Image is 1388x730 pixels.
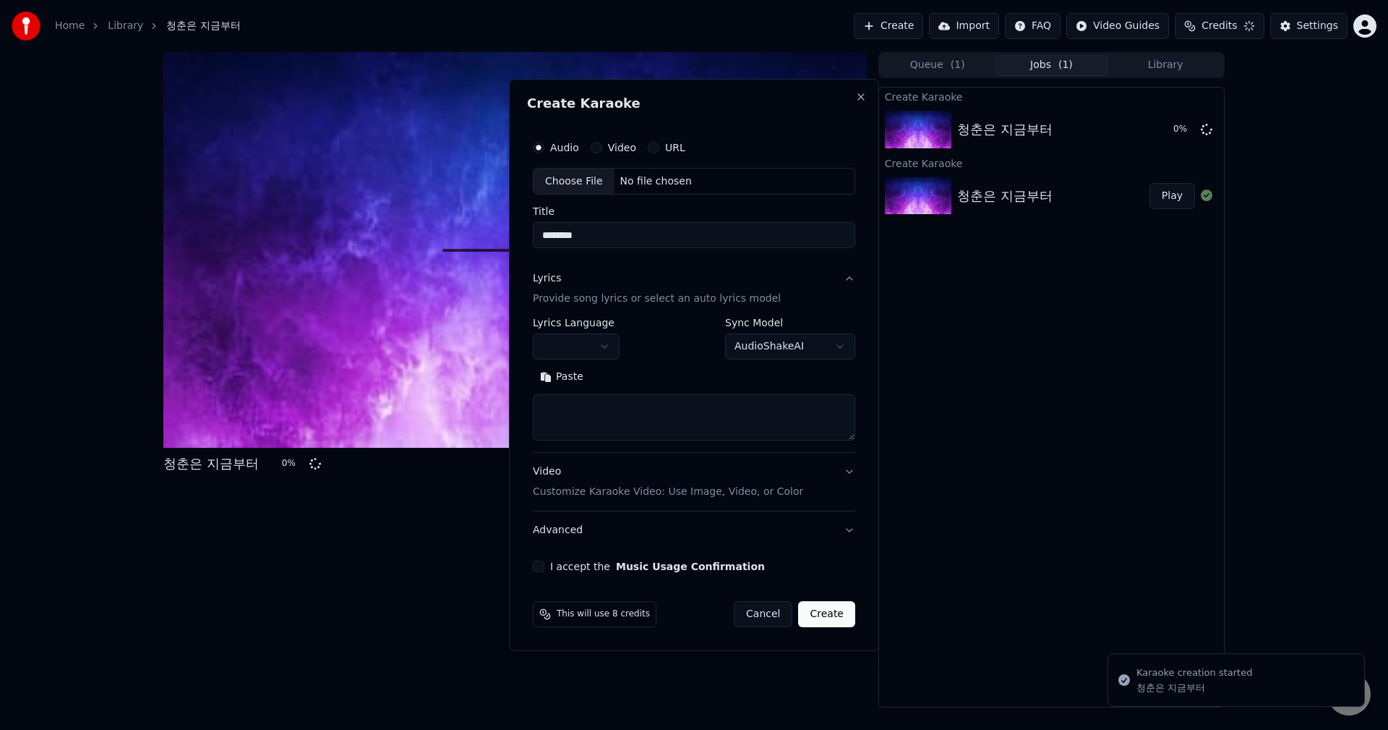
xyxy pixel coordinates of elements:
[533,465,803,500] div: Video
[533,485,803,499] p: Customize Karaoke Video: Use Image, Video, or Color
[533,318,855,453] div: LyricsProvide song lyrics or select an auto lyrics model
[533,272,561,287] div: Lyrics
[533,260,855,318] button: LyricsProvide song lyrics or select an auto lyrics model
[557,608,650,620] span: This will use 8 credits
[665,143,685,153] label: URL
[550,561,765,572] label: I accept the
[533,366,591,389] button: Paste
[614,174,698,189] div: No file chosen
[534,169,614,195] div: Choose File
[616,561,765,572] button: I accept the
[798,601,855,627] button: Create
[527,97,861,110] h2: Create Karaoke
[725,318,855,328] label: Sync Model
[533,454,855,512] button: VideoCustomize Karaoke Video: Use Image, Video, or Color
[533,512,855,549] button: Advanced
[533,318,620,328] label: Lyrics Language
[533,292,781,307] p: Provide song lyrics or select an auto lyrics model
[550,143,579,153] label: Audio
[734,601,792,627] button: Cancel
[608,143,636,153] label: Video
[533,207,855,217] label: Title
